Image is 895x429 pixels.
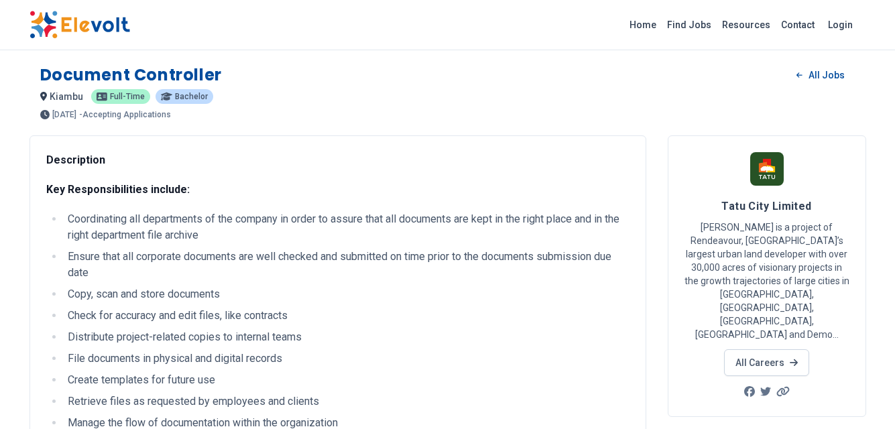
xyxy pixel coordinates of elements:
a: Contact [776,14,820,36]
li: Distribute project-related copies to internal teams [64,329,630,345]
img: Tatu City Limited [750,152,784,186]
li: Copy, scan and store documents [64,286,630,302]
span: Bachelor [175,93,208,101]
span: Full-time [110,93,145,101]
h1: Document Controller [40,64,222,86]
span: kiambu [50,91,83,102]
li: Ensure that all corporate documents are well checked and submitted on time prior to the documents... [64,249,630,281]
li: Coordinating all departments of the company in order to assure that all documents are kept in the... [64,211,630,243]
p: [PERSON_NAME] is a project of Rendeavour, [GEOGRAPHIC_DATA]’s largest urban land developer with o... [684,221,849,341]
li: File documents in physical and digital records [64,351,630,367]
span: Tatu City Limited [721,200,812,212]
a: Login [820,11,861,38]
strong: Description [46,154,105,166]
a: All Jobs [786,65,855,85]
a: All Careers [724,349,809,376]
li: Check for accuracy and edit files, like contracts [64,308,630,324]
a: Find Jobs [662,14,717,36]
a: Home [624,14,662,36]
img: Elevolt [29,11,130,39]
p: - Accepting Applications [79,111,171,119]
li: Create templates for future use [64,372,630,388]
li: Retrieve files as requested by employees and clients [64,393,630,410]
span: [DATE] [52,111,76,119]
a: Resources [717,14,776,36]
strong: Key Responsibilities include: [46,183,190,196]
